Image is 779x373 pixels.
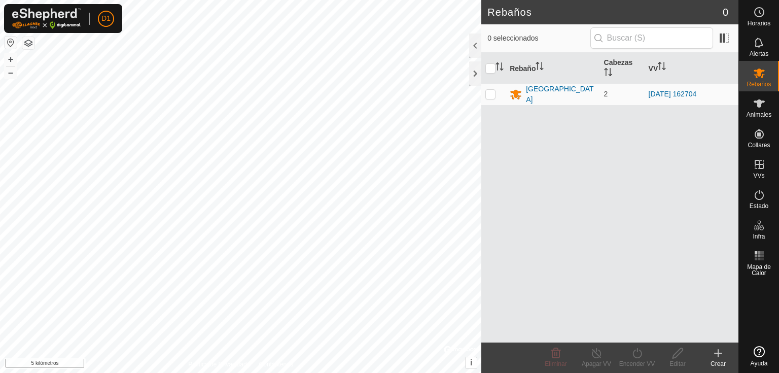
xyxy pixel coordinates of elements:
font: Ayuda [751,360,768,367]
font: Alertas [750,50,768,57]
font: D1 [101,14,111,22]
font: Mapa de Calor [747,263,771,277]
font: – [8,67,13,78]
font: Rebaño [510,64,536,72]
font: Animales [747,111,771,118]
p-sorticon: Activar para ordenar [536,63,544,72]
font: Política de Privacidad [188,361,246,368]
a: Política de Privacidad [188,360,246,369]
font: Cabezas [604,58,633,66]
font: VVs [753,172,764,179]
font: Rebaños [487,7,532,18]
font: 0 [723,7,728,18]
font: + [8,54,14,64]
font: Encender VV [619,360,655,367]
font: Infra [753,233,765,240]
a: [DATE] 162704 [649,90,697,98]
font: Estado [750,202,768,210]
p-sorticon: Activar para ordenar [658,63,666,72]
font: Rebaños [747,81,771,88]
button: Capas del Mapa [22,37,34,49]
font: i [470,358,472,367]
font: Editar [669,360,685,367]
font: Contáctenos [259,361,293,368]
button: i [466,357,477,368]
a: Contáctenos [259,360,293,369]
font: Horarios [748,20,770,27]
p-sorticon: Activar para ordenar [495,64,504,72]
img: Logotipo de Gallagher [12,8,81,29]
button: Restablecer Mapa [5,37,17,49]
p-sorticon: Activar para ordenar [604,70,612,78]
font: Collares [748,142,770,149]
font: 2 [604,90,608,98]
font: Eliminar [545,360,566,367]
input: Buscar (S) [590,27,713,49]
button: – [5,66,17,79]
font: [GEOGRAPHIC_DATA] [526,85,594,104]
font: 0 seleccionados [487,34,538,42]
font: VV [649,64,658,72]
font: Crear [711,360,726,367]
a: Ayuda [739,342,779,370]
font: Apagar VV [582,360,611,367]
button: + [5,53,17,65]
